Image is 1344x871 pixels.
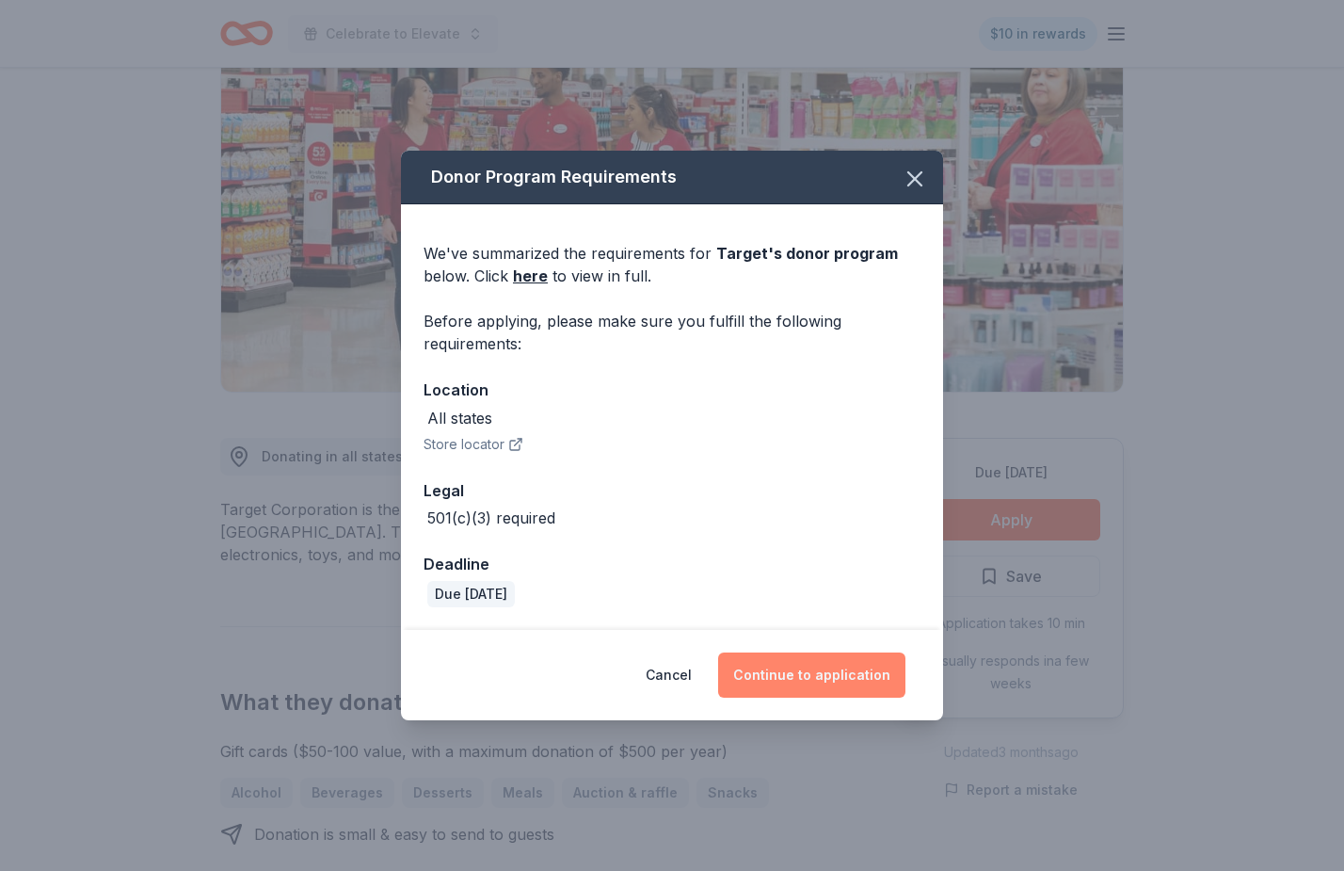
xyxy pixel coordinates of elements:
[716,244,898,263] span: Target 's donor program
[718,653,905,698] button: Continue to application
[424,478,920,503] div: Legal
[424,242,920,287] div: We've summarized the requirements for below. Click to view in full.
[424,378,920,402] div: Location
[427,507,555,529] div: 501(c)(3) required
[424,310,920,355] div: Before applying, please make sure you fulfill the following requirements:
[513,265,548,287] a: here
[424,433,523,456] button: Store locator
[401,151,943,204] div: Donor Program Requirements
[646,653,692,698] button: Cancel
[424,552,920,576] div: Deadline
[427,407,492,429] div: All states
[427,581,515,607] div: Due [DATE]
